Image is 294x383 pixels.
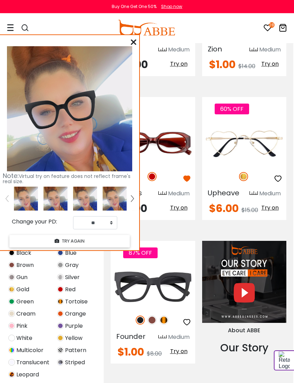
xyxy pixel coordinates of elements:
[57,274,64,280] img: Silver
[118,344,144,359] span: $1.00
[65,322,83,330] span: Purple
[16,322,27,330] span: Pink
[65,249,77,257] span: Blue
[209,57,236,72] span: $1.00
[259,46,281,54] div: Medium
[16,298,34,306] span: Green
[16,249,31,257] span: Black
[209,201,239,216] span: $6.00
[208,188,239,198] span: Upheave
[249,47,258,52] img: size ruler
[202,326,287,335] div: About ABBE
[8,347,15,353] img: Multicolor
[8,274,15,280] img: Gun
[168,203,190,212] button: Try on
[123,247,158,258] span: 87% OFF
[8,323,15,329] img: Pink
[170,347,188,355] span: Try on
[103,187,127,211] img: 307606.png
[148,316,157,325] img: Brown
[65,285,76,294] span: Red
[147,350,162,358] span: $8.00
[161,3,182,10] div: Shop now
[65,261,79,269] span: Gray
[269,22,275,28] i: 28
[16,334,32,342] span: White
[16,310,35,318] span: Cream
[158,335,167,340] img: size ruler
[158,47,167,52] img: size ruler
[16,370,39,379] span: Leopard
[241,206,258,214] span: $15.00
[208,44,222,54] span: Zion
[259,203,281,212] button: Try on
[238,62,255,70] span: $14.00
[112,3,157,10] div: Buy One Get One 50%
[168,333,190,341] div: Medium
[261,204,279,212] span: Try on
[8,250,15,256] img: Black
[16,346,43,355] span: Multicolor
[8,359,15,366] img: Translucent
[65,298,88,306] span: Tortoise
[65,273,80,282] span: Silver
[57,310,64,317] img: Orange
[7,46,132,171] img: 307606.png
[16,358,49,367] span: Translucent
[16,261,34,269] span: Brown
[148,172,157,181] img: Red
[14,187,38,211] img: 307606.png
[16,273,27,282] span: Gun
[8,298,15,305] img: Green
[65,358,85,367] span: Striped
[202,241,287,323] img: About Us
[111,266,195,308] img: Tortoise Founder - Plastic ,Universal Bridge Fit
[57,262,64,268] img: Gray
[6,195,8,202] img: left.png
[168,189,190,198] div: Medium
[57,250,64,256] img: Blue
[3,173,130,185] span: Virtual try on feature does not reflect frame's real size.
[8,371,15,378] img: Leopard
[65,346,86,355] span: Pattern
[168,59,190,68] button: Try on
[57,359,64,366] img: Striped
[261,60,279,68] span: Try on
[170,204,188,212] span: Try on
[168,347,190,356] button: Try on
[168,46,190,54] div: Medium
[57,335,64,341] img: Yellow
[57,347,64,353] img: Pattern
[8,286,15,293] img: Gold
[202,122,287,164] img: Gold Upheave - Metal ,Adjust Nose Pads
[136,316,145,325] img: Matte Black
[111,122,195,164] img: Red Apricus - Acetate ,Universal Bridge Fit
[16,285,29,294] span: Gold
[159,316,168,325] img: Tortoise
[43,187,67,211] img: 307606.png
[158,191,167,196] img: size ruler
[239,172,248,181] img: Gold
[8,310,15,317] img: Cream
[116,332,145,341] span: Founder
[263,25,272,33] a: 28
[57,298,64,305] img: Tortoise
[118,20,175,37] img: abbeglasses.com
[57,323,64,329] img: Purple
[65,310,86,318] span: Orange
[8,335,15,341] img: White
[259,59,281,68] button: Try on
[202,340,287,356] div: Our Story
[249,191,258,196] img: size ruler
[215,104,249,114] span: 60% OFF
[158,3,182,9] a: Shop now
[131,195,134,202] img: right.png
[20,83,104,138] img: original.png
[9,235,130,247] button: TRY AGAIN
[73,187,97,211] img: 307606.png
[57,286,64,293] img: Red
[259,189,281,198] div: Medium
